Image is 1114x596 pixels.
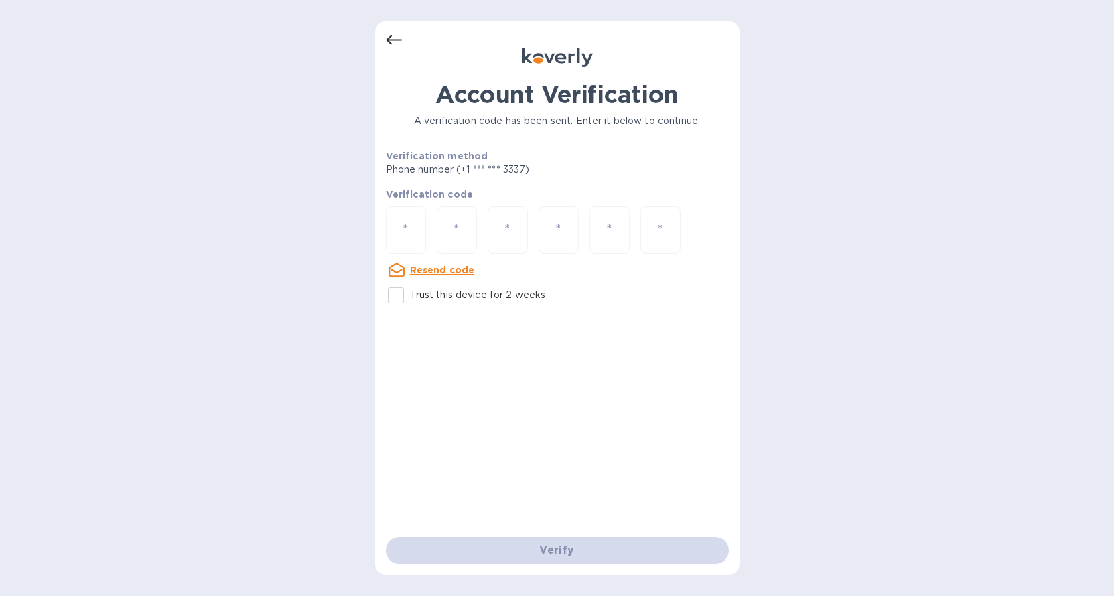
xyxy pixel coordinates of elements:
p: Trust this device for 2 weeks [410,288,546,302]
p: Phone number (+1 *** *** 3337) [386,163,632,177]
b: Verification method [386,151,488,161]
h1: Account Verification [386,80,729,108]
u: Resend code [410,265,475,275]
p: A verification code has been sent. Enter it below to continue. [386,114,729,128]
p: Verification code [386,188,729,201]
